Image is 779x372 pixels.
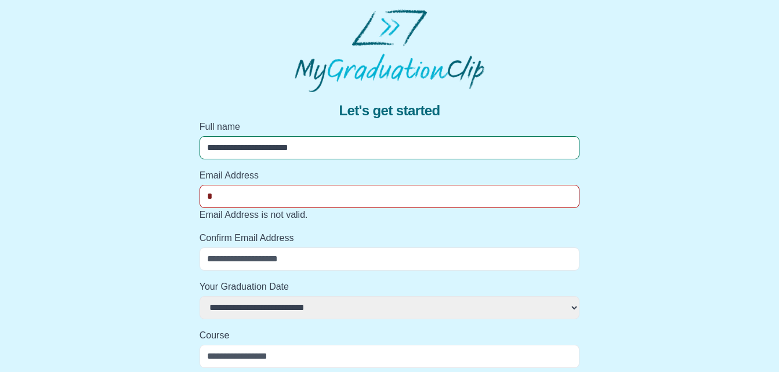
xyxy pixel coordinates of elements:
span: Email Address is not valid. [200,210,308,220]
label: Course [200,329,580,342]
label: Your Graduation Date [200,280,580,294]
span: Let's get started [339,101,440,120]
label: Confirm Email Address [200,231,580,245]
img: MyGraduationClip [295,9,485,92]
label: Full name [200,120,580,134]
label: Email Address [200,169,580,183]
